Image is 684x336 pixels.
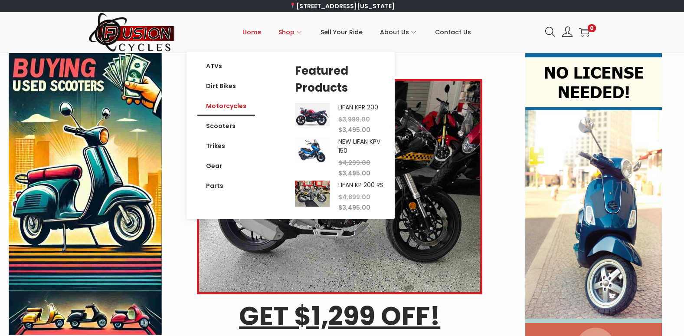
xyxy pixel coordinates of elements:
[197,56,255,196] nav: Menu
[295,181,330,207] img: Product Image
[338,158,342,167] span: $
[338,193,342,201] span: $
[197,56,255,76] a: ATVs
[278,21,295,43] span: Shop
[380,21,409,43] span: About Us
[197,76,255,96] a: Dirt Bikes
[338,125,342,134] span: $
[579,27,589,37] a: 0
[197,156,255,176] a: Gear
[197,96,255,116] a: Motorcycles
[239,298,440,334] u: GET $1,299 OFF!
[338,115,342,124] span: $
[338,203,370,212] span: 3,495.00
[278,13,303,52] a: Shop
[435,21,471,43] span: Contact Us
[197,116,255,136] a: Scooters
[290,3,296,9] img: 📍
[295,63,384,96] h5: Featured Products
[338,203,342,212] span: $
[242,13,261,52] a: Home
[295,103,330,126] img: Product Image
[242,21,261,43] span: Home
[435,13,471,52] a: Contact Us
[338,137,380,155] a: NEW LIFAN KPV 150
[321,13,363,52] a: Sell Your Ride
[197,136,255,156] a: Trikes
[338,125,370,134] span: 3,495.00
[88,12,175,53] img: Woostify retina logo
[380,13,418,52] a: About Us
[295,137,330,163] img: Product Image
[197,176,255,196] a: Parts
[338,169,342,178] span: $
[338,193,370,201] span: 4,899.00
[321,21,363,43] span: Sell Your Ride
[338,181,383,189] a: LIFAN KP 200 RS
[289,2,395,10] a: [STREET_ADDRESS][US_STATE]
[338,169,370,178] span: 3,495.00
[338,103,378,112] a: LIFAN KPR 200
[338,158,370,167] span: 4,299.00
[338,115,370,124] span: 3,999.00
[175,13,539,52] nav: Primary navigation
